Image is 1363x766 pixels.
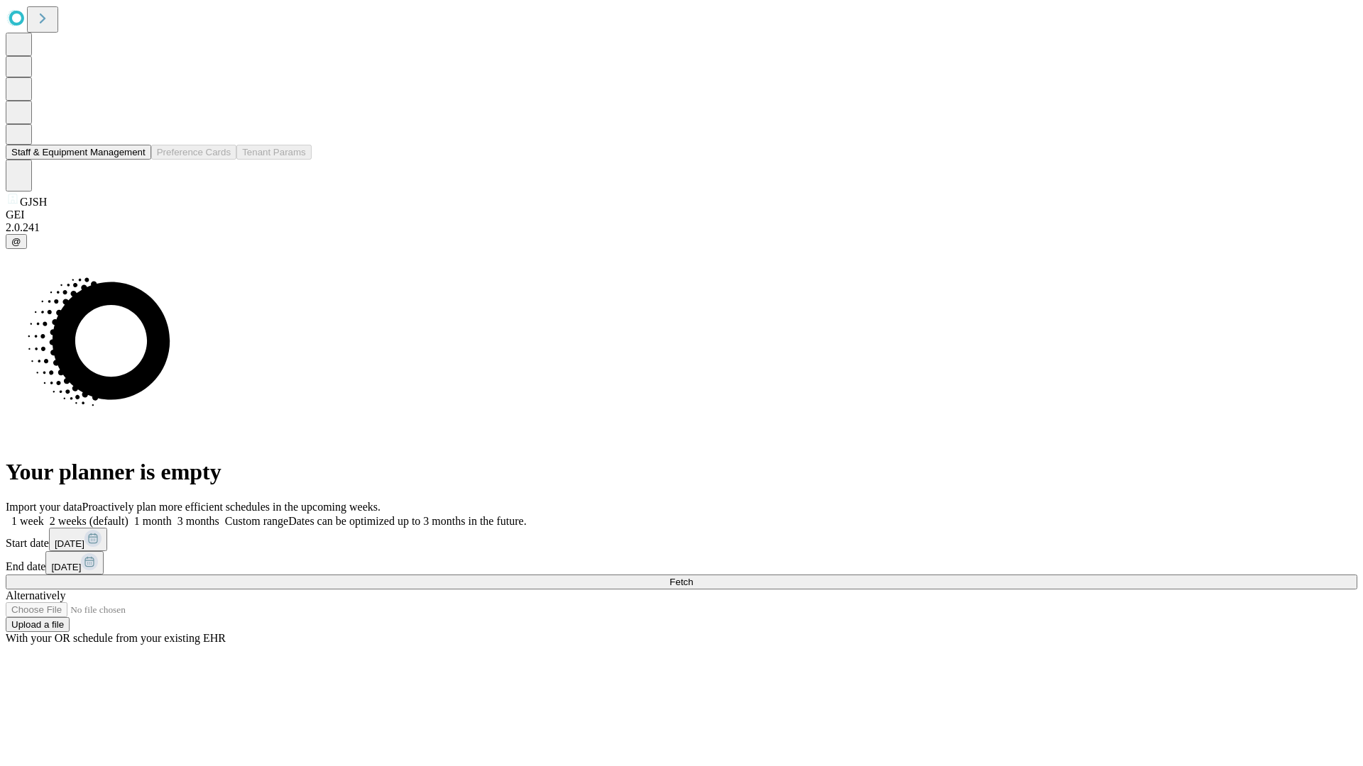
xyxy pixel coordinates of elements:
span: Custom range [225,515,288,527]
span: Alternatively [6,589,65,601]
div: 2.0.241 [6,221,1357,234]
button: Preference Cards [151,145,236,160]
h1: Your planner is empty [6,459,1357,485]
div: Start date [6,528,1357,551]
button: Tenant Params [236,145,312,160]
span: 2 weeks (default) [50,515,128,527]
div: GEI [6,209,1357,221]
button: Upload a file [6,617,70,632]
button: Fetch [6,574,1357,589]
span: Fetch [669,577,693,587]
span: @ [11,236,21,247]
span: 1 month [134,515,172,527]
span: [DATE] [55,538,84,549]
button: [DATE] [49,528,107,551]
span: Import your data [6,501,82,513]
button: @ [6,234,27,249]
span: [DATE] [51,562,81,572]
span: With your OR schedule from your existing EHR [6,632,226,644]
span: GJSH [20,196,47,208]
span: Proactively plan more efficient schedules in the upcoming weeks. [82,501,381,513]
span: 3 months [177,515,219,527]
div: End date [6,551,1357,574]
button: Staff & Equipment Management [6,145,151,160]
span: 1 week [11,515,44,527]
button: [DATE] [45,551,104,574]
span: Dates can be optimized up to 3 months in the future. [288,515,526,527]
